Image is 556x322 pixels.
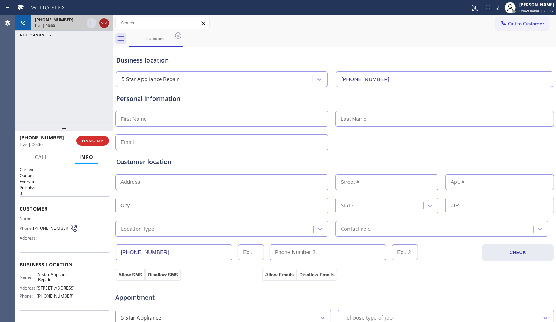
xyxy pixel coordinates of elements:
input: Phone Number [336,71,553,87]
span: Live | 00:00 [35,23,55,28]
p: 0 [20,190,109,196]
button: CHECK [482,244,554,261]
button: ALL TASKS [15,31,59,39]
span: Unavailable | 25:06 [519,8,553,13]
span: 5 Star Appliance Repair [38,272,73,283]
span: [PHONE_NUMBER] [33,226,69,231]
span: [PHONE_NUMBER] [20,134,64,141]
span: Appointment [115,293,261,302]
button: Hold Customer [87,18,96,28]
button: Disallow SMS [145,269,181,281]
div: 5 Star Appliance Repair [122,75,179,83]
div: Customer location [116,157,553,167]
input: Apt. # [445,174,554,190]
div: - choose type of job - [344,314,396,322]
span: Info [79,154,94,160]
div: [PERSON_NAME] [519,2,554,8]
input: Phone Number [116,244,232,260]
button: Allow SMS [116,269,145,281]
div: Business location [116,56,553,65]
div: Location type [121,225,154,233]
input: First Name [115,111,328,127]
button: Call [31,151,52,164]
button: Allow Emails [262,269,297,281]
span: Phone: [20,293,37,299]
h2: Queue: [20,173,109,178]
span: Name: [20,216,38,221]
input: Email [115,134,328,150]
input: City [115,198,328,213]
div: State [341,202,353,210]
input: Phone Number 2 [270,244,386,260]
button: Mute [493,3,503,13]
span: [PHONE_NUMBER] [37,293,73,299]
input: Street # [335,174,438,190]
input: Search [116,17,209,29]
span: Call [35,154,48,160]
span: Phone: [20,226,33,231]
input: Last Name [335,111,554,127]
p: Everyone [20,178,109,184]
div: outbound [129,36,182,41]
span: ALL TASKS [20,32,45,37]
div: Personal information [116,94,553,103]
h2: Priority: [20,184,109,190]
div: 5 Star Appliance [121,314,161,322]
span: Name: [20,275,38,280]
span: Address: [20,285,37,291]
button: Disallow Emails [297,269,337,281]
span: Address: [20,235,38,241]
button: Call to Customer [496,17,549,30]
button: HANG UP [76,136,109,146]
span: Live | 00:00 [20,141,43,147]
span: Customer [20,205,109,212]
h1: Context [20,167,109,173]
input: ZIP [445,198,554,213]
span: Call to Customer [508,21,544,27]
input: Address [115,174,328,190]
div: Contact role [341,225,371,233]
button: Info [75,151,98,164]
input: Ext. [238,244,264,260]
span: Business location [20,261,109,268]
button: Hang up [99,18,109,28]
span: [STREET_ADDRESS] [37,285,75,291]
span: [PHONE_NUMBER] [35,17,73,23]
input: Ext. 2 [392,244,418,260]
span: HANG UP [82,138,103,143]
